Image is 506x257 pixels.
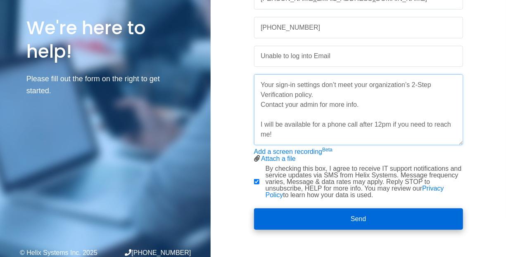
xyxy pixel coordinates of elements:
p: Please fill out the form on the right to get started. [26,73,185,97]
button: Send [254,208,463,230]
a: Add a screen recordingBeta [254,148,333,155]
a: Attach a file [261,155,296,162]
label: By checking this box, I agree to receive IT support notifications and service updates via SMS fro... [266,165,463,198]
div: [PHONE_NUMBER] [105,249,191,256]
a: Privacy Policy [266,185,444,198]
div: © Helix Systems Inc. 2025 [20,250,105,256]
h1: We're here to help! [26,16,185,63]
input: Phone Number [254,17,463,38]
input: Subject [254,46,463,67]
sup: Beta [322,147,333,153]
